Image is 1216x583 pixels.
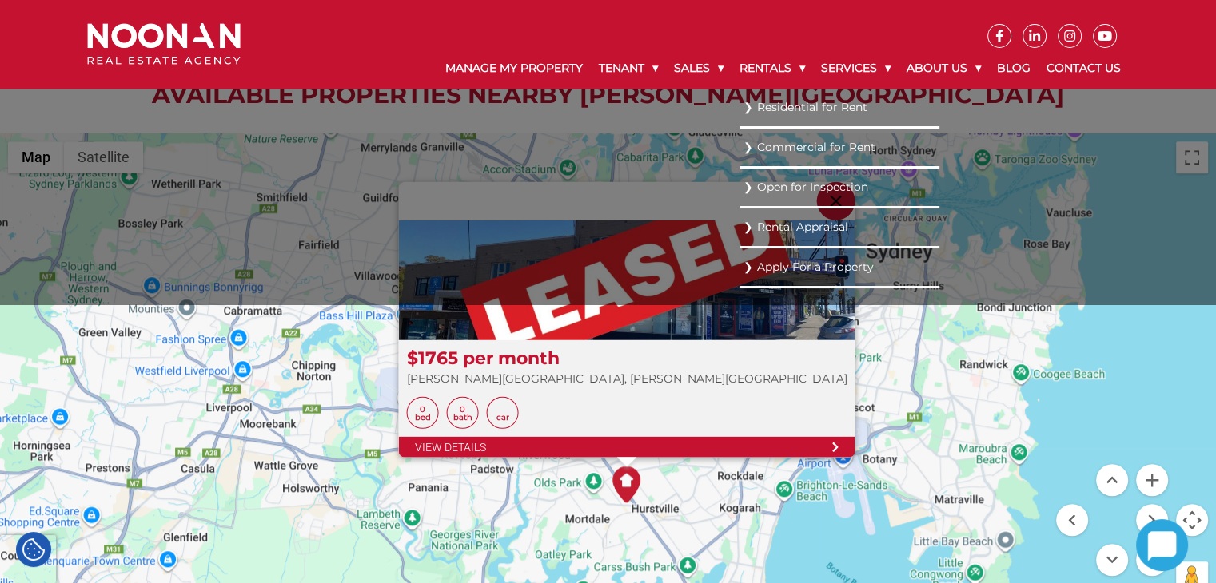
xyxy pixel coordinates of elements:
[1056,504,1088,536] button: Move left
[744,97,935,118] a: Residential for Rent
[1096,464,1128,496] button: Move up
[1136,464,1168,496] button: Zoom in
[744,256,935,278] a: Apply For a Property
[744,216,935,238] a: Rental Appraisal
[744,137,935,158] a: Commercial for Rent
[446,397,478,429] span: 0 Bath
[406,347,847,368] h2: $1765 per month
[398,437,855,458] a: View Details
[1136,504,1168,536] button: Move right
[486,397,518,429] span: Car
[406,369,847,389] p: [PERSON_NAME][GEOGRAPHIC_DATA], [PERSON_NAME][GEOGRAPHIC_DATA]
[591,48,666,89] a: Tenant
[1039,48,1129,89] a: Contact Us
[666,48,732,89] a: Sales
[1096,544,1128,576] button: Move down
[1176,504,1208,536] button: Map camera controls
[899,48,989,89] a: About Us
[87,23,241,65] img: Noonan Real Estate Agency
[813,48,899,89] a: Services
[406,397,438,429] span: 0 Bed
[437,48,591,89] a: Manage My Property
[744,176,935,198] a: Open for Inspection
[989,48,1039,89] a: Blog
[16,532,51,567] div: Cookie Settings
[732,48,813,89] a: Rentals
